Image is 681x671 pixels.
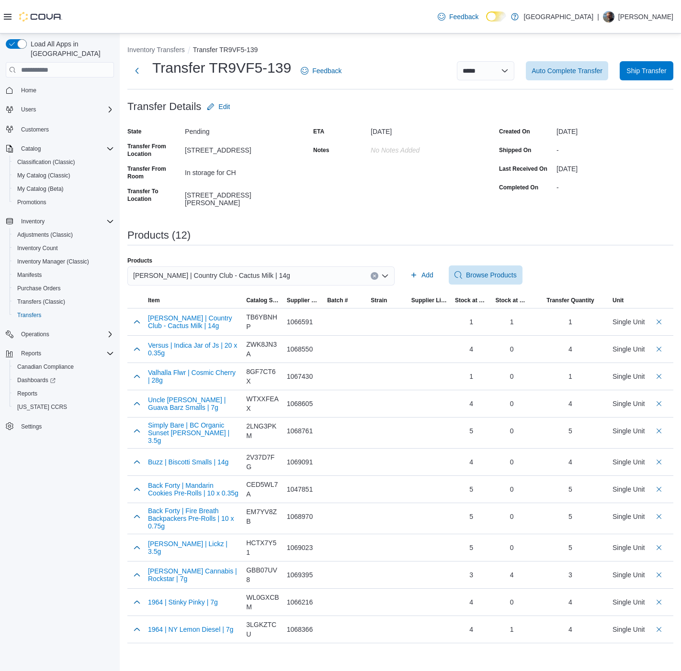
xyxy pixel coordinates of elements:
[492,293,533,308] button: Stock at Destination
[148,598,218,606] button: 1964 | Stinky Pinky | 7g
[653,456,665,468] button: Delete count
[21,106,36,113] span: Users
[17,231,73,239] span: Adjustments (Classic)
[613,372,645,381] div: Single Unit
[496,399,529,408] div: 0
[17,329,114,340] span: Operations
[13,388,41,399] a: Reports
[13,269,45,281] a: Manifests
[618,11,673,22] p: [PERSON_NAME]
[17,258,89,265] span: Inventory Manager (Classic)
[17,198,46,206] span: Promotions
[246,507,279,526] div: EM7YV8ZB
[148,421,238,444] button: Simply Bare | BC Organic Sunset [PERSON_NAME] | 3.5g
[653,484,665,495] button: Delete count
[13,296,69,308] a: Transfers (Classic)
[148,314,238,330] button: [PERSON_NAME] | Country Club - Cactus Milk | 14g
[496,484,529,494] div: 0
[2,103,118,116] button: Users
[246,565,279,584] div: GBB07UV8
[421,270,433,280] span: Add
[127,45,673,56] nav: An example of EuiBreadcrumbs
[287,597,319,607] div: 1066216
[17,403,67,411] span: [US_STATE] CCRS
[17,143,114,154] span: Catalog
[246,421,279,440] div: 2LNG3PKM
[556,161,673,173] div: [DATE]
[13,256,93,267] a: Inventory Manager (Classic)
[499,184,538,191] label: Completed On
[283,293,323,308] button: Supplier SKU
[21,423,42,430] span: Settings
[13,197,50,208] a: Promotions
[10,255,118,268] button: Inventory Manager (Classic)
[185,165,302,176] div: In storage for CH
[313,128,324,135] label: ETA
[568,597,572,607] div: 4
[568,426,572,436] div: 5
[148,297,160,304] span: Item
[21,330,49,338] span: Operations
[17,285,61,292] span: Purchase Orders
[246,340,279,359] div: ZWK8JN3A
[17,376,56,384] span: Dashboards
[434,7,482,26] a: Feedback
[287,317,319,327] div: 1066591
[17,271,42,279] span: Manifests
[653,511,665,522] button: Delete count
[17,185,64,193] span: My Catalog (Beta)
[127,165,181,180] label: Transfer From Room
[287,543,319,552] div: 1069023
[13,374,114,386] span: Dashboards
[2,347,118,360] button: Reports
[523,11,593,22] p: [GEOGRAPHIC_DATA]
[2,142,118,155] button: Catalog
[653,343,665,355] button: Delete count
[10,169,118,182] button: My Catalog (Classic)
[613,317,645,327] div: Single Unit
[13,242,114,254] span: Inventory Count
[367,293,407,308] button: Strain
[246,452,279,472] div: 2V37D7FG
[21,218,45,225] span: Inventory
[455,457,488,467] div: 4
[10,242,118,255] button: Inventory Count
[653,316,665,328] button: Delete count
[371,272,378,280] button: Clear input
[287,426,319,436] div: 1068761
[496,344,529,354] div: 0
[13,374,59,386] a: Dashboards
[17,85,40,96] a: Home
[613,297,624,304] span: Unit
[496,625,529,634] div: 1
[449,12,478,22] span: Feedback
[568,399,572,408] div: 4
[455,570,488,580] div: 3
[297,61,345,80] a: Feedback
[127,143,181,158] label: Transfer From Location
[19,12,62,22] img: Cova
[13,269,114,281] span: Manifests
[568,570,572,580] div: 3
[568,625,572,634] div: 4
[287,399,319,408] div: 1068605
[568,512,572,521] div: 5
[287,344,319,354] div: 1068550
[242,293,283,308] button: Catalog SKU
[10,268,118,282] button: Manifests
[312,66,341,76] span: Feedback
[496,543,529,552] div: 0
[556,180,673,191] div: -
[13,283,65,294] a: Purchase Orders
[371,124,488,135] div: [DATE]
[597,11,599,22] p: |
[449,265,522,285] button: Browse Products
[603,11,614,22] div: Chris Clay
[455,344,488,354] div: 4
[10,282,118,295] button: Purchase Orders
[371,297,387,304] span: Strain
[496,597,529,607] div: 0
[246,538,279,557] div: HCTX7Y51
[21,87,36,94] span: Home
